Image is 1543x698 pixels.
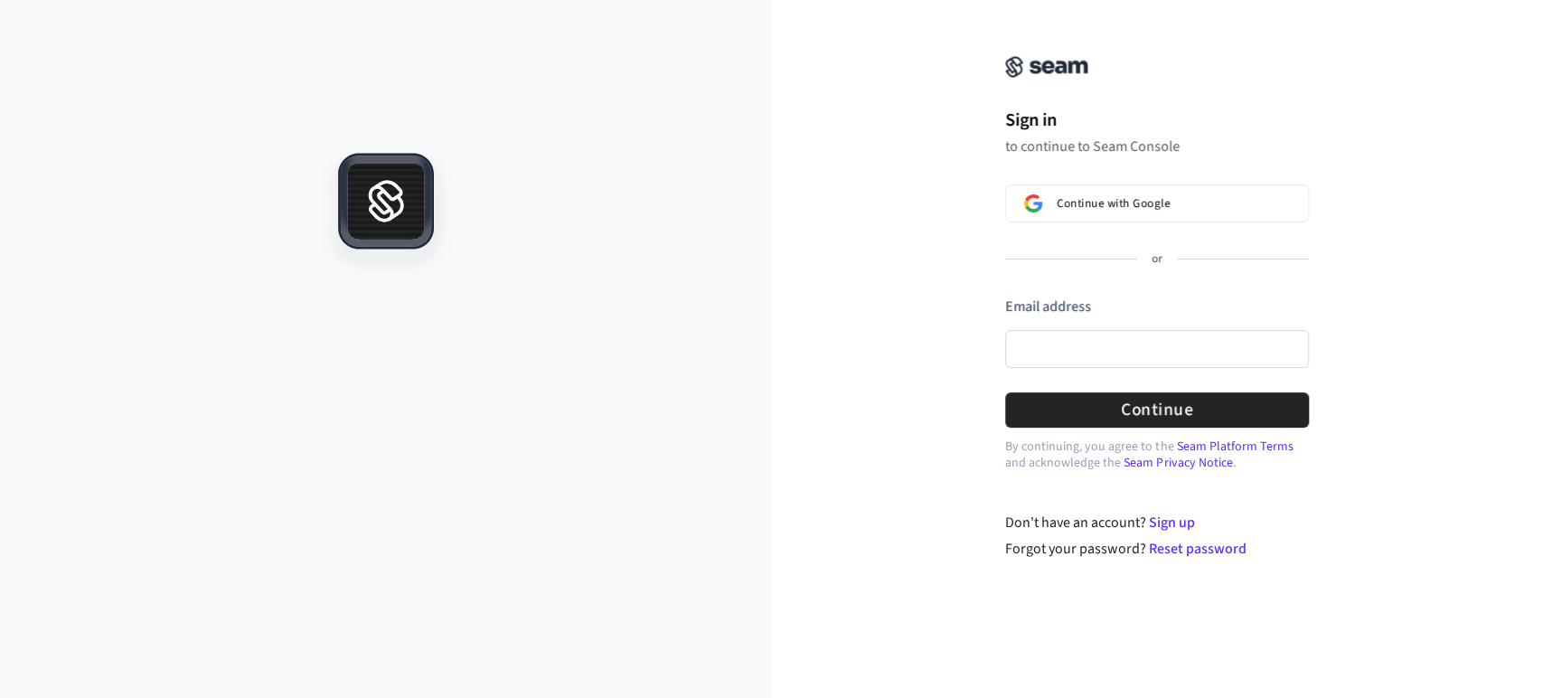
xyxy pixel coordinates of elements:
[1024,194,1042,212] img: Sign in with Google
[1149,539,1247,559] a: Reset password
[1124,454,1232,472] a: Seam Privacy Notice
[1057,196,1170,211] span: Continue with Google
[1005,184,1309,222] button: Sign in with GoogleContinue with Google
[1005,392,1309,428] button: Continue
[1005,56,1088,78] img: Seam Console
[1005,107,1309,134] h1: Sign in
[1005,297,1091,316] label: Email address
[1005,137,1309,156] p: to continue to Seam Console
[1149,513,1195,533] a: Sign up
[1176,438,1293,456] a: Seam Platform Terms
[1005,538,1310,560] div: Forgot your password?
[1005,439,1309,471] p: By continuing, you agree to the and acknowledge the .
[1005,512,1310,533] div: Don't have an account?
[1152,251,1162,268] p: or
